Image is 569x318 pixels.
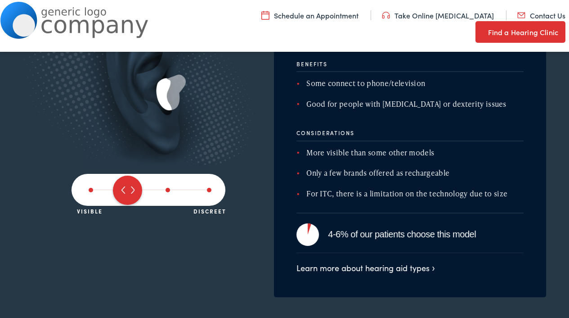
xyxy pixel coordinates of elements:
li: For ITC, there is a limitation on the technology due to size [296,188,524,200]
div: Benefits [296,61,524,72]
a: Take Online [MEDICAL_DATA] [382,10,494,20]
img: utility icon [261,10,269,20]
img: utility icon [382,10,390,20]
a: Learn more about hearing aid types [296,262,435,273]
li: Good for people with [MEDICAL_DATA] or dexterity issues [296,98,524,110]
li: More visible than some other models [296,147,524,159]
li: Some connect to phone/television [296,77,524,89]
div: Discreet [193,206,226,214]
a: Contact Us [517,10,565,20]
div: 4-6% of our patients choose this model [328,227,524,241]
div: Visible [77,206,103,214]
div: Considerations [296,130,524,141]
img: utility icon [475,27,484,37]
a: Find a Hearing Clinic [475,21,565,43]
li: Only a few brands offered as rechargeable [296,167,524,179]
img: utility icon [517,10,525,20]
a: Schedule an Appointment [261,10,358,20]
